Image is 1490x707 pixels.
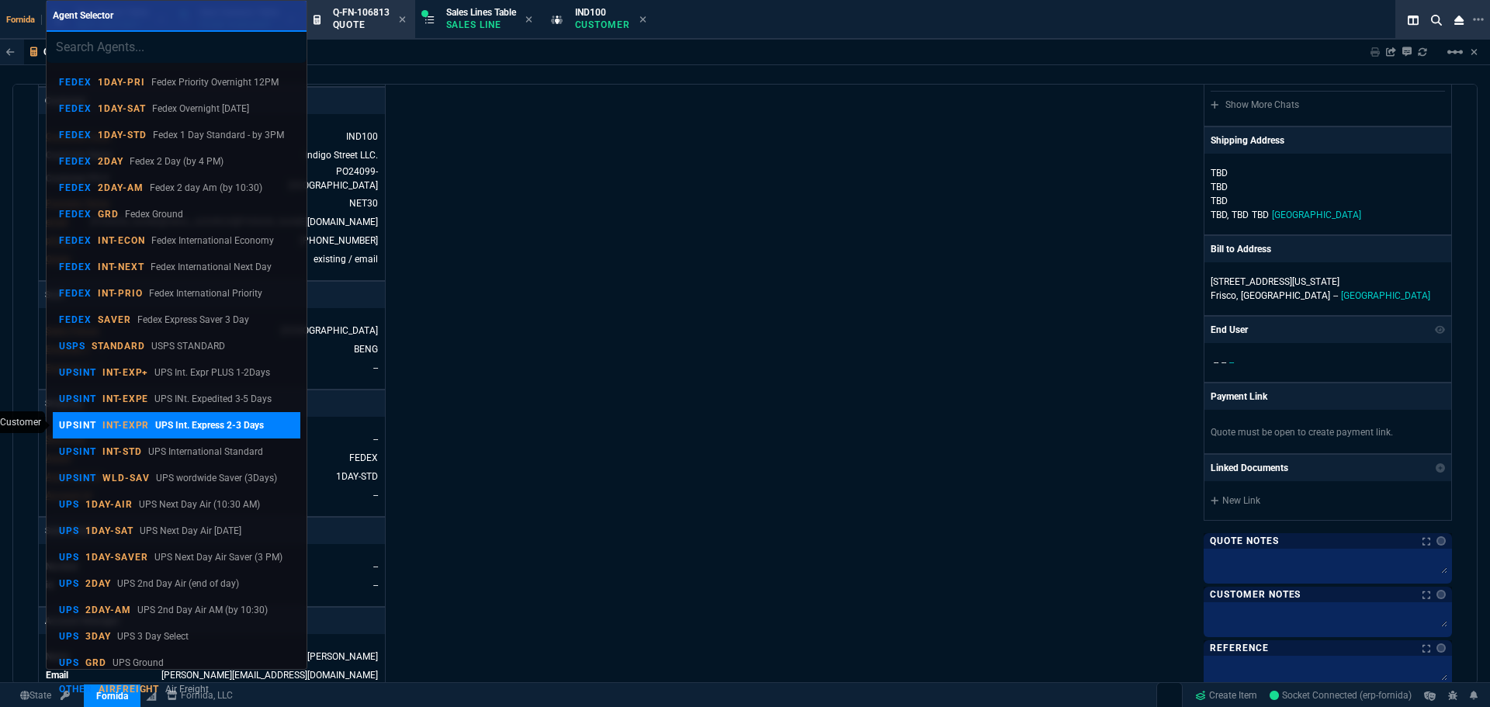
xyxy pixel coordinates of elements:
p: INT-EXPR [102,419,150,431]
p: GRD [98,208,119,220]
p: FEDEX [59,76,92,88]
p: INT-PRIO [98,287,143,300]
p: FEDEX [59,287,92,300]
p: 1DAY-SAVER [85,551,148,563]
p: INT-NEXT [98,261,144,273]
p: UPS Int. Express 2-3 Days [155,418,264,432]
p: UPS Next Day Air [DATE] [140,524,241,538]
p: FEDEX [59,208,92,220]
p: UPS 3 Day Select [117,629,189,643]
p: FEDEX [59,155,92,168]
p: Fedex Express Saver 3 Day [137,313,249,327]
p: UPS [59,657,79,669]
p: UPS 2nd Day Air (end of day) [117,577,239,591]
p: INT-EXP+ [102,366,149,379]
p: STANDARD [92,340,145,352]
p: GRD [85,657,106,669]
p: FEDEX [59,182,92,194]
p: UPS INt. Expedited 3-5 Days [154,392,272,406]
p: FEDEX [59,314,92,326]
p: 2DAY-AM [85,604,131,616]
p: UPS International Standard [148,445,263,459]
p: FEDEX [59,261,92,273]
p: FEDEX [59,102,92,115]
p: USPS [59,340,85,352]
p: UPS wordwide Saver (3Days) [156,471,277,485]
p: UPS [59,604,79,616]
p: Fedex 2 day Am (by 10:30) [150,181,262,195]
p: WLD-SAV [102,472,150,484]
p: 2DAY [98,155,123,168]
p: OTHER [59,683,92,695]
p: UPS Int. Expr PLUS 1-2Days [154,366,270,379]
p: 1DAY-AIR [85,498,133,511]
p: 3DAY [85,630,111,643]
p: UPS [59,577,79,590]
p: 1DAY-SAT [85,525,133,537]
p: Fedex Overnight [DATE] [152,102,249,116]
p: 1DAY-PRI [98,76,145,88]
p: UPS [59,525,79,537]
p: UPS [59,630,79,643]
p: Fedex International Priority [149,286,262,300]
p: UPS [59,551,79,563]
p: UPSINT [59,445,96,458]
p: 1DAY-SAT [98,102,146,115]
p: INT-ECON [98,234,145,247]
p: SAVER [98,314,131,326]
p: INT-STD [102,445,142,458]
p: UPS Next Day Air (10:30 AM) [139,497,260,511]
p: UPSINT [59,366,96,379]
span: Agent Selector [53,10,113,21]
p: UPSINT [59,472,96,484]
p: Fedex 2 Day (by 4 PM) [130,154,223,168]
input: Search Agents... [47,32,307,63]
p: UPS Ground [113,656,164,670]
p: UPS 2nd Day Air AM (by 10:30) [137,603,268,617]
p: 2DAY-AM [98,182,144,194]
p: Fedex 1 Day Standard - by 3PM [153,128,284,142]
p: UPS Next Day Air Saver (3 PM) [154,550,282,564]
p: 2DAY [85,577,111,590]
p: Fedex International Economy [151,234,274,248]
p: USPS STANDARD [151,339,225,353]
p: FEDEX [59,234,92,247]
p: UPS [59,498,79,511]
p: UPSINT [59,393,96,405]
p: Fedex Priority Overnight 12PM [151,75,279,89]
p: AIRFREIGHT [99,683,160,695]
p: UPSINT [59,419,96,431]
p: Fedex International Next Day [151,260,272,274]
p: FEDEX [59,129,92,141]
p: Fedex Ground [125,207,183,221]
p: Air Freight [165,682,209,696]
p: INT-EXPE [102,393,149,405]
p: 1DAY-STD [98,129,147,141]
